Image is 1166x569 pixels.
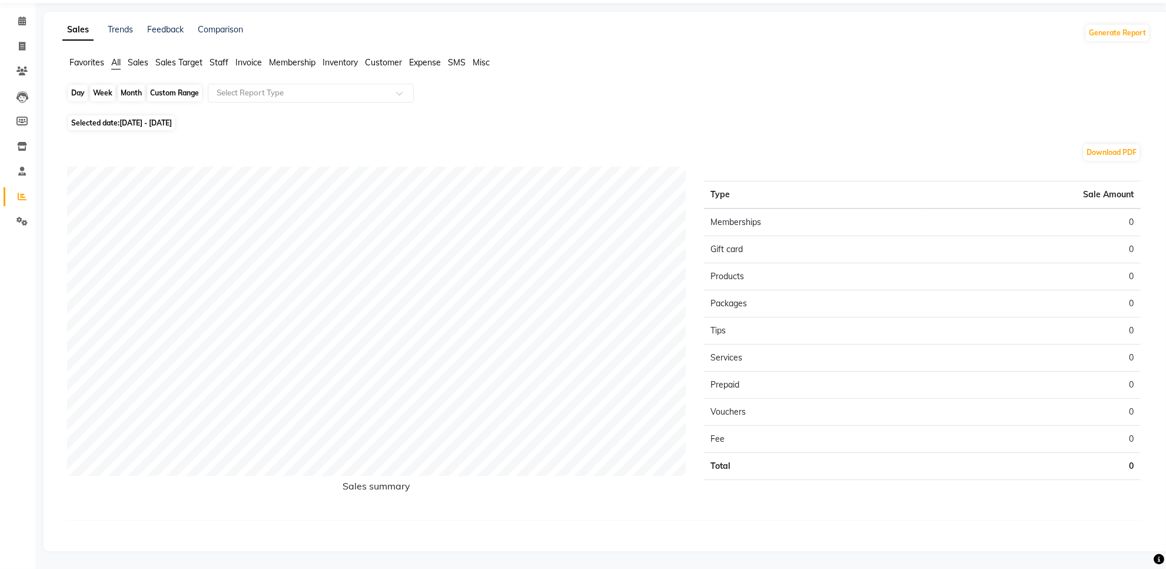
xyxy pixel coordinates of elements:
td: 0 [922,263,1141,290]
button: Generate Report [1086,25,1149,41]
td: Products [704,263,922,290]
span: Invoice [235,57,262,68]
span: All [111,57,121,68]
span: Favorites [69,57,104,68]
td: Packages [704,290,922,317]
td: 0 [922,426,1141,453]
div: Week [90,85,115,101]
a: Comparison [198,24,243,35]
td: 0 [922,209,1141,236]
td: 0 [922,453,1141,480]
span: Staff [210,57,228,68]
a: Feedback [147,24,184,35]
th: Type [704,181,922,209]
td: Vouchers [704,399,922,426]
td: Prepaid [704,372,922,399]
td: 0 [922,317,1141,345]
span: Inventory [323,57,358,68]
span: Selected date: [68,115,175,130]
th: Sale Amount [922,181,1141,209]
button: Download PDF [1084,144,1140,161]
td: Services [704,345,922,372]
td: Memberships [704,209,922,236]
span: Misc [473,57,490,68]
span: Membership [269,57,315,68]
a: Sales [62,19,94,41]
span: [DATE] - [DATE] [119,118,172,127]
a: Trends [108,24,133,35]
td: 0 [922,290,1141,317]
span: Sales Target [155,57,202,68]
span: Expense [409,57,441,68]
td: 0 [922,399,1141,426]
div: Month [118,85,145,101]
span: SMS [448,57,466,68]
span: Sales [128,57,148,68]
div: Day [68,85,88,101]
h6: Sales summary [67,481,686,497]
span: Customer [365,57,402,68]
td: Fee [704,426,922,453]
td: Total [704,453,922,480]
td: Tips [704,317,922,345]
td: 0 [922,236,1141,263]
div: Custom Range [147,85,202,101]
td: 0 [922,372,1141,399]
td: Gift card [704,236,922,263]
td: 0 [922,345,1141,372]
